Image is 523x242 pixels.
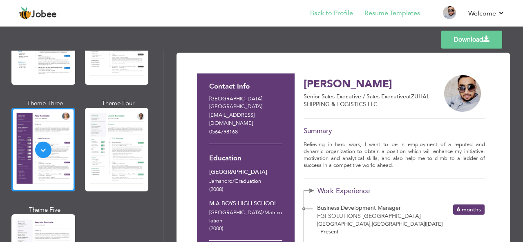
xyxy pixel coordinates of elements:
[209,186,223,193] span: (2008)
[443,6,456,19] img: Profile Img
[232,178,235,185] span: /
[304,141,485,169] p: Believing in hard work, I want to be in employment of a reputed and dynamic organization to obtai...
[370,220,372,228] span: ,
[262,209,264,216] span: /
[209,128,282,136] p: 0564798168
[209,209,282,224] span: [GEOGRAPHIC_DATA] Matriculation
[209,225,223,232] span: (2000)
[209,155,282,162] h3: Education
[13,206,77,214] div: Theme Five
[304,127,485,135] h3: Summary
[468,9,505,18] a: Welcome
[317,204,401,212] span: Business Development Manager
[317,212,421,220] span: FGi Solutions [GEOGRAPHIC_DATA]
[209,178,261,185] span: Jamshoro Graduation
[425,220,426,228] span: |
[406,93,411,100] span: at
[18,7,31,20] img: jobee.io
[31,10,57,19] span: Jobee
[209,200,282,208] div: M.A BOYS HIGH SCHOOL
[13,99,77,108] div: Theme Three
[209,83,282,91] h3: Contact Info
[304,93,440,109] p: Senior Sales Executive / Sales Executive ZUHAL SHIPPING & LOGISTICS LLC
[441,31,502,49] a: Download
[457,206,460,213] span: 6
[364,9,420,18] a: Resume Templates
[209,168,282,177] div: [GEOGRAPHIC_DATA]
[209,111,282,127] p: [EMAIL_ADDRESS][DOMAIN_NAME]
[317,187,387,195] span: Work Experience
[310,9,353,18] a: Back to Profile
[18,7,57,20] a: Jobee
[317,220,425,228] span: [GEOGRAPHIC_DATA] [GEOGRAPHIC_DATA]
[304,78,440,91] h3: [PERSON_NAME]
[209,95,282,111] p: [GEOGRAPHIC_DATA] [GEOGRAPHIC_DATA]
[317,220,443,235] span: [DATE] - Present
[87,99,150,108] div: Theme Four
[462,206,481,213] span: Months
